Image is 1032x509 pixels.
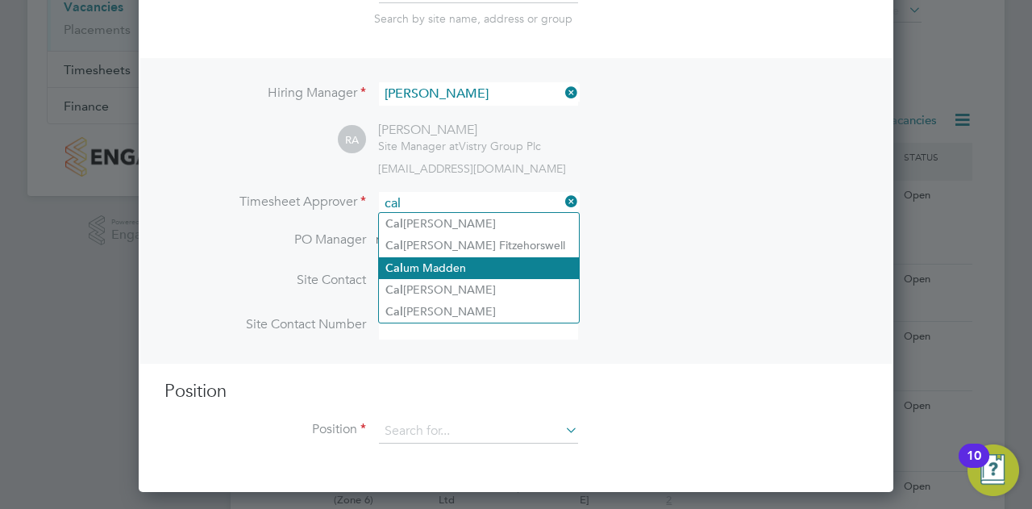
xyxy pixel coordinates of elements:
[164,85,366,102] label: Hiring Manager
[164,316,366,333] label: Site Contact Number
[379,82,578,106] input: Search for...
[967,444,1019,496] button: Open Resource Center, 10 new notifications
[164,194,366,211] label: Timesheet Approver
[378,122,541,139] div: [PERSON_NAME]
[378,139,541,153] div: Vistry Group Plc
[379,235,579,257] li: [PERSON_NAME] Fitzehorswell
[164,232,366,248] label: PO Manager
[374,11,572,26] span: Search by site name, address or group
[385,239,403,252] b: Cal
[164,272,366,289] label: Site Contact
[385,305,403,319] b: Cal
[379,279,579,301] li: [PERSON_NAME]
[164,421,366,438] label: Position
[164,380,868,403] h3: Position
[385,283,403,297] b: Cal
[379,257,579,279] li: um Madden
[338,126,366,154] span: RA
[379,213,579,235] li: [PERSON_NAME]
[379,192,578,215] input: Search for...
[379,301,579,323] li: [PERSON_NAME]
[378,161,566,176] span: [EMAIL_ADDRESS][DOMAIN_NAME]
[378,139,459,153] span: Site Manager at
[376,232,394,248] span: n/a
[385,261,403,275] b: Cal
[379,419,578,444] input: Search for...
[967,456,981,477] div: 10
[385,217,403,231] b: Cal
